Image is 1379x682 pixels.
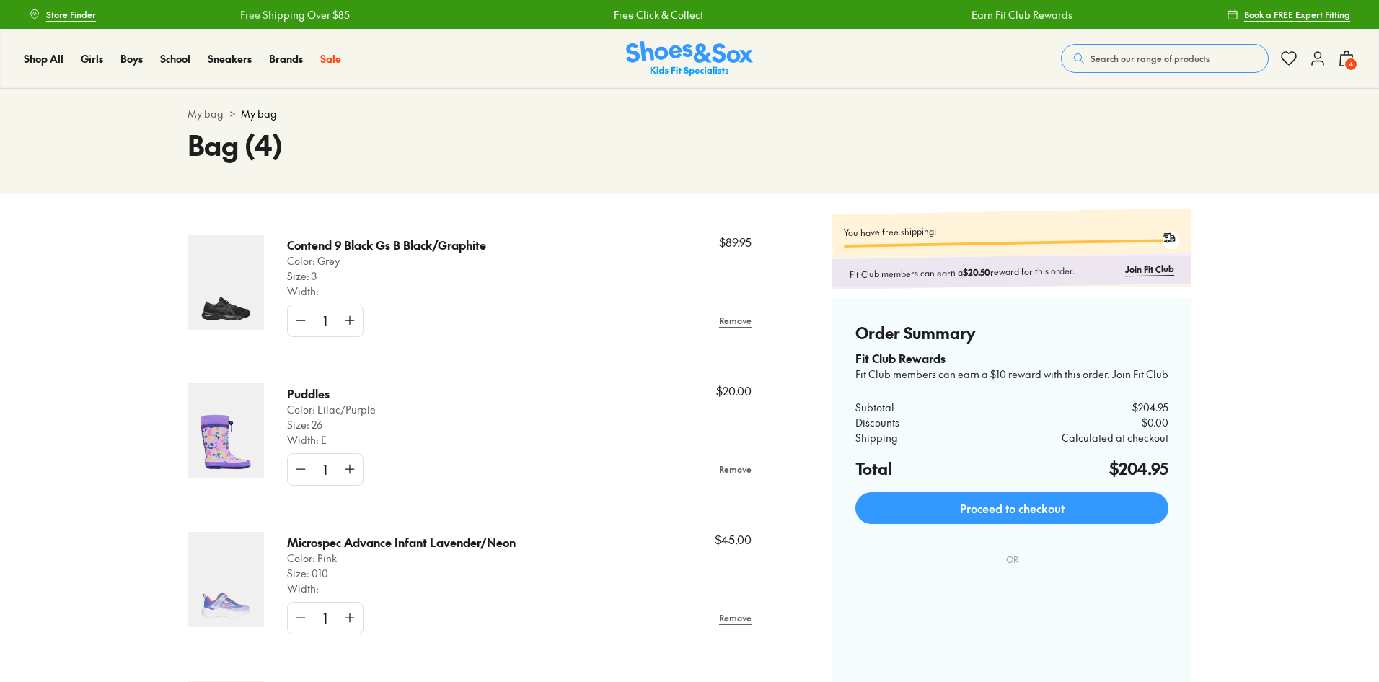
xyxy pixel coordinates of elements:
a: Store Finder [29,1,96,27]
a: Shoes & Sox [626,41,753,76]
button: 4 [1338,43,1355,74]
span: My bag [241,106,277,121]
span: 4 [1344,57,1358,71]
a: School [160,51,190,66]
a: Sneakers [208,51,252,66]
div: OR [995,541,1030,577]
div: Fit Club members can earn a $10 reward with this order. Join Fit Club [855,367,1168,382]
img: 4-499140_1 [188,235,264,330]
a: Free Click & Collect [613,7,702,22]
h1: Bag (4) [188,121,1191,165]
a: Remove [719,307,752,333]
p: Size: 010 [287,566,516,581]
h4: $204.95 [1109,457,1168,481]
p: Calculated at checkout [1062,430,1168,445]
p: $45.00 [715,532,752,548]
div: > [188,106,1191,121]
b: $20.50 [963,266,990,279]
p: Discounts [855,415,899,430]
p: Subtotal [855,400,894,415]
div: 1 [314,454,337,485]
p: Microspec Advance Infant Lavender/Neon [287,535,516,551]
p: Color: Lilac/Purple [287,402,376,417]
p: $204.95 [1132,400,1168,415]
p: Width: [287,284,486,299]
a: Girls [81,51,103,66]
span: Book a FREE Expert Fitting [1244,8,1350,21]
img: 4-530946_1 [188,383,264,478]
p: You have free shipping! [844,220,1180,239]
p: $20.00 [716,383,752,399]
a: Brands [269,51,303,66]
a: Remove [719,456,752,482]
p: $89.95 [719,235,752,250]
div: 1 [314,603,337,634]
a: My bag [188,106,224,121]
a: Boys [120,51,143,66]
h4: Total [855,457,892,481]
p: Size: 3 [287,268,486,284]
div: 1 [314,305,337,336]
p: Color: Pink [287,551,516,566]
span: Search our range of products [1091,52,1210,65]
a: Book a FREE Expert Fitting [1227,1,1350,27]
p: Puddles [287,386,376,402]
a: Remove [719,605,752,631]
a: Shop All [24,51,63,66]
button: Search our range of products [1061,44,1269,73]
a: Join Fit Club [1125,262,1174,276]
a: Earn Fit Club Rewards [971,7,1072,22]
a: Proceed to checkout [855,492,1168,524]
h4: Order Summary [855,321,1168,345]
p: Contend 9 Black Gs B Black/Graphite [287,237,486,253]
p: Color: Grey [287,253,486,268]
img: SNS_Logo_Responsive.svg [626,41,753,76]
a: Sale [320,51,341,66]
p: Shipping [855,430,898,445]
iframe: PayPal-paypal [867,612,1157,651]
a: Free Shipping Over $85 [239,7,349,22]
p: Width: E [287,432,376,447]
p: Fit Club members can earn a reward for this order. [850,263,1119,281]
p: Width: [287,581,516,596]
p: -$0.00 [1137,415,1168,430]
p: Size: 26 [287,417,376,432]
div: Fit Club Rewards [855,351,1168,367]
span: Store Finder [46,8,96,21]
img: 4-533825_1 [188,532,264,627]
